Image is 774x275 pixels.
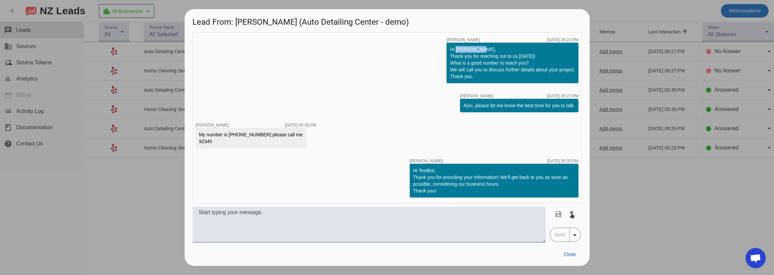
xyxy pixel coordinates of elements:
div: Also, please let me know the best time for you to talk. [463,102,575,109]
div: Hi [PERSON_NAME], Thank you for reaching out to us [DATE]! What is a good number to reach you? We... [450,46,575,80]
span: [PERSON_NAME] [196,123,229,128]
mat-icon: touch_app [568,210,576,218]
div: My number is [PHONE_NUMBER] please call me 92345 [199,131,303,145]
span: [PERSON_NAME] [460,94,493,98]
h1: Lead From: [PERSON_NAME] (Auto Detailing Center - demo) [185,9,590,32]
div: [DATE] 05:22:PM [547,38,578,42]
div: [DATE] 05:30:PM [285,123,316,127]
div: [DATE] 05:30:PM [547,159,578,163]
mat-icon: arrow_drop_down [571,231,579,239]
button: Close [559,248,582,260]
span: Close [564,252,576,257]
div: Hi TestBot, Thank you for providing your information! We'll get back to you as soon as possible, ... [413,167,575,194]
div: [DATE] 05:27:PM [547,94,578,98]
div: Open chat [746,248,766,268]
span: [PERSON_NAME] [447,38,480,42]
span: [PERSON_NAME] [410,159,443,163]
